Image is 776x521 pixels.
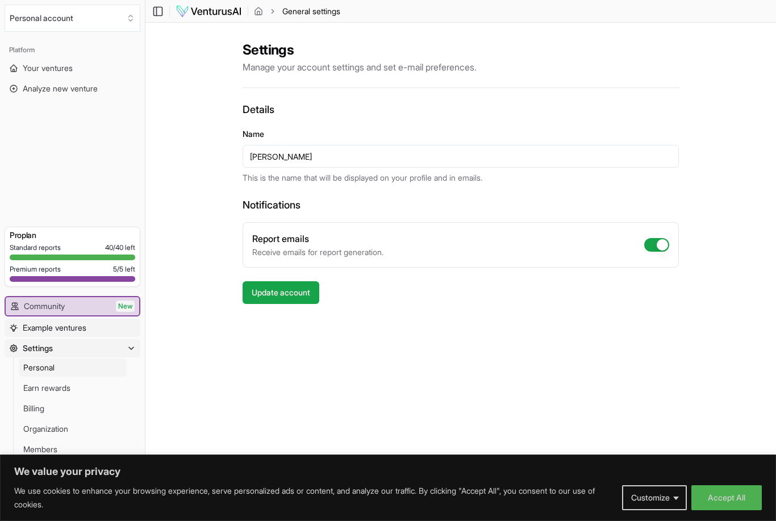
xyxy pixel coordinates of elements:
button: Update account [243,281,319,304]
span: Premium reports [10,265,61,274]
span: Standard reports [10,243,61,252]
a: Analyze new venture [5,80,140,98]
nav: breadcrumb [254,6,340,17]
span: Personal [23,362,55,373]
span: Members [23,444,57,455]
a: Personal [19,359,127,377]
p: We use cookies to enhance your browsing experience, serve personalized ads or content, and analyz... [14,484,614,511]
span: Settings [23,343,53,354]
a: CommunityNew [6,297,139,315]
h3: Pro plan [10,230,135,241]
button: Accept All [691,485,762,510]
span: Earn rewards [23,382,70,394]
h2: Settings [243,41,679,59]
a: Members [19,440,127,459]
span: Your ventures [23,62,73,74]
a: Earn rewards [19,379,127,397]
a: Your ventures [5,59,140,77]
label: Report emails [252,233,309,244]
p: Receive emails for report generation. [252,247,383,258]
div: Platform [5,41,140,59]
span: General settings [282,6,340,17]
p: We value your privacy [14,465,762,478]
span: 5 / 5 left [113,265,135,274]
button: Customize [622,485,687,510]
span: 40 / 40 left [105,243,135,252]
a: Organization [19,420,127,438]
a: Example ventures [5,319,140,337]
button: Settings [5,339,140,357]
a: Billing [19,399,127,418]
h3: Details [243,102,679,118]
input: Your name [243,145,679,168]
span: Example ventures [23,322,86,334]
p: Manage your account settings and set e-mail preferences. [243,60,679,74]
h3: Notifications [243,197,679,213]
label: Name [243,129,264,139]
span: Community [24,301,65,312]
span: New [116,301,135,312]
span: Organization [23,423,68,435]
p: This is the name that will be displayed on your profile and in emails. [243,172,679,184]
button: Select an organization [5,5,140,32]
img: logo [176,5,242,18]
span: Analyze new venture [23,83,98,94]
span: Billing [23,403,44,414]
